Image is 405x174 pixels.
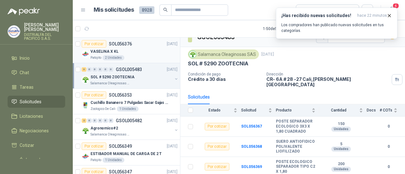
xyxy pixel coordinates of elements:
[82,153,89,160] img: Company Logo
[8,125,65,137] a: Negociaciones
[98,67,103,72] div: 0
[167,118,178,124] p: [DATE]
[24,23,65,32] p: [PERSON_NAME] [PERSON_NAME]
[92,118,97,123] div: 0
[94,5,134,15] h1: Mis solicitudes
[380,123,397,129] b: 0
[90,151,162,157] p: ESTIBADOR MANUAL DE CARGA DE 2 T
[197,104,241,117] th: Estado
[8,52,65,64] a: Inicio
[266,76,389,87] p: CR- 6A # 28 -27 Cali , [PERSON_NAME][GEOGRAPHIC_DATA]
[167,92,178,98] p: [DATE]
[241,144,262,149] a: SOL056368
[116,67,142,72] p: GSOL005483
[331,127,351,132] div: Unidades
[109,144,132,148] p: SOL056349
[90,100,169,106] p: Cuchillo Bananero 7 Pulgadas Sacar Gajas O Deshoje O Desman
[8,26,20,38] img: Company Logo
[300,7,313,14] div: Todas
[188,72,261,76] p: Condición de pago
[263,24,304,34] div: 1 - 50 de 5156
[276,104,319,117] th: Producto
[20,55,30,62] span: Inicio
[281,22,392,33] p: Los compradores han publicado nuevas solicitudes en tus categorías.
[73,89,180,114] a: Por cotizarSOL056353[DATE] Company LogoCuchillo Bananero 7 Pulgadas Sacar Gajas O Deshoje O Desma...
[276,108,310,112] span: Producto
[82,67,86,72] div: 3
[281,13,355,18] h3: ¡Has recibido nuevas solicitudes!
[8,96,65,108] a: Solicitudes
[331,147,351,152] div: Unidades
[20,84,34,91] span: Tareas
[8,110,65,122] a: Licitaciones
[109,67,113,72] div: 0
[188,76,261,82] p: Crédito a 30 días
[188,60,248,67] p: SOL # 5290 ZOOTECNIA
[90,74,134,80] p: SOL # 5290 ZOOTECNIA
[90,55,101,60] p: Patojito
[73,38,180,63] a: Por cotizarSOL056376[DATE] Company LogoVASELINA X KLPatojito2 Unidades
[90,81,130,86] p: Salamanca Oleaginosas SAS
[241,108,267,112] span: Solicitud
[167,67,178,73] p: [DATE]
[82,118,86,123] div: 2
[109,42,132,46] p: SOL056376
[116,118,142,123] p: GSOL005482
[205,123,229,130] div: Por cotizar
[82,40,106,48] div: Por cotizar
[103,67,108,72] div: 0
[380,164,397,170] b: 0
[241,165,262,169] b: SOL056369
[167,41,178,47] p: [DATE]
[82,91,106,99] div: Por cotizar
[20,98,41,105] span: Solicitudes
[261,51,274,57] p: [DATE]
[8,81,65,93] a: Tareas
[8,67,65,79] a: Chat
[367,104,380,117] th: Docs
[87,67,92,72] div: 0
[82,127,89,135] img: Company Logo
[276,119,315,134] b: POSTE SEPARADOR ECOLOGICO 3X3 X 1,80 CUADRADO
[241,124,262,129] a: SOL056367
[90,125,118,131] p: Agronomico#2
[90,158,101,163] p: Patojito
[205,143,229,150] div: Por cotizar
[109,118,113,123] div: 0
[331,167,351,172] div: Unidades
[87,118,92,123] div: 0
[90,49,118,55] p: VASELINA X KL
[319,122,363,127] b: 150
[380,108,392,112] span: # COTs
[276,8,397,39] button: ¡Has recibido nuevas solicitudes!hace 22 minutos Los compradores han publicado nuevas solicitudes...
[117,106,139,111] div: 1 Unidades
[380,104,405,117] th: # COTs
[20,127,49,134] span: Negociaciones
[319,162,363,167] b: 200
[20,156,59,170] span: Órdenes de Compra
[319,108,358,112] span: Cantidad
[92,67,97,72] div: 0
[319,142,363,147] b: 5
[109,93,132,97] p: SOL056353
[319,104,367,117] th: Cantidad
[82,66,179,86] a: 3 0 0 0 0 0 GSOL005483[DATE] Company LogoSOL # 5290 ZOOTECNIASalamanca Oleaginosas SAS
[20,113,43,120] span: Licitaciones
[8,8,40,15] img: Logo peakr
[98,118,103,123] div: 0
[103,118,108,123] div: 0
[392,3,399,9] span: 4
[82,76,89,83] img: Company Logo
[82,101,89,109] img: Company Logo
[189,51,196,58] img: Company Logo
[82,50,89,58] img: Company Logo
[82,117,179,137] a: 2 0 0 0 0 0 GSOL005482[DATE] Company LogoAgronomico#2Salamanca Oleaginosas SAS
[20,142,34,149] span: Cotizar
[90,106,115,111] p: Zoologico De Cali
[8,154,65,173] a: Órdenes de Compra
[380,144,397,150] b: 0
[24,33,65,40] p: DISTRIALFA DEL PACIFICO S.A.S.
[167,143,178,149] p: [DATE]
[241,104,276,117] th: Solicitud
